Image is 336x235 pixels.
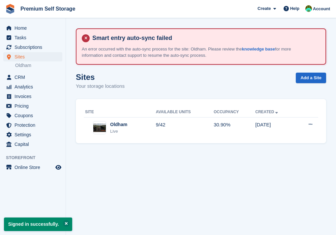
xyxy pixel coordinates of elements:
a: menu [3,23,62,33]
span: Storefront [6,154,66,161]
a: menu [3,111,62,120]
span: Invoices [15,92,54,101]
a: menu [3,101,62,111]
a: menu [3,163,62,172]
span: Create [258,5,271,12]
a: menu [3,43,62,52]
img: Anthony Bell [305,5,312,12]
td: [DATE] [255,117,295,138]
th: Site [84,107,156,117]
span: Sites [15,52,54,61]
span: Subscriptions [15,43,54,52]
img: Image of Oldham site [93,123,106,132]
a: menu [3,33,62,42]
p: An error occurred with the auto-sync process for the site: Oldham. Please review the for more inf... [82,46,313,59]
span: Pricing [15,101,54,111]
span: Home [15,23,54,33]
a: knowledge base [242,47,275,51]
th: Occupancy [214,107,255,117]
a: menu [3,140,62,149]
span: Help [290,5,299,12]
a: Created [255,110,279,114]
p: Signed in successfully. [4,218,72,231]
a: Add a Site [296,73,326,84]
img: stora-icon-8386f47178a22dfd0bd8f6a31ec36ba5ce8667c1dd55bd0f319d3a0aa187defe.svg [5,4,15,14]
h4: Smart entry auto-sync failed [90,34,320,42]
p: Your storage locations [76,83,125,90]
a: Oldham [15,62,62,69]
a: menu [3,52,62,61]
h1: Sites [76,73,125,82]
span: Capital [15,140,54,149]
th: Available Units [156,107,214,117]
div: Live [110,128,127,135]
span: Coupons [15,111,54,120]
a: menu [3,130,62,139]
span: Analytics [15,82,54,91]
td: 9/42 [156,117,214,138]
span: Tasks [15,33,54,42]
span: CRM [15,73,54,82]
a: menu [3,82,62,91]
a: Premium Self Storage [18,3,78,14]
td: 30.90% [214,117,255,138]
span: Protection [15,120,54,130]
a: menu [3,120,62,130]
span: Account [313,6,330,12]
a: menu [3,92,62,101]
span: Settings [15,130,54,139]
a: Preview store [54,163,62,171]
a: menu [3,73,62,82]
span: Online Store [15,163,54,172]
div: Oldham [110,121,127,128]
